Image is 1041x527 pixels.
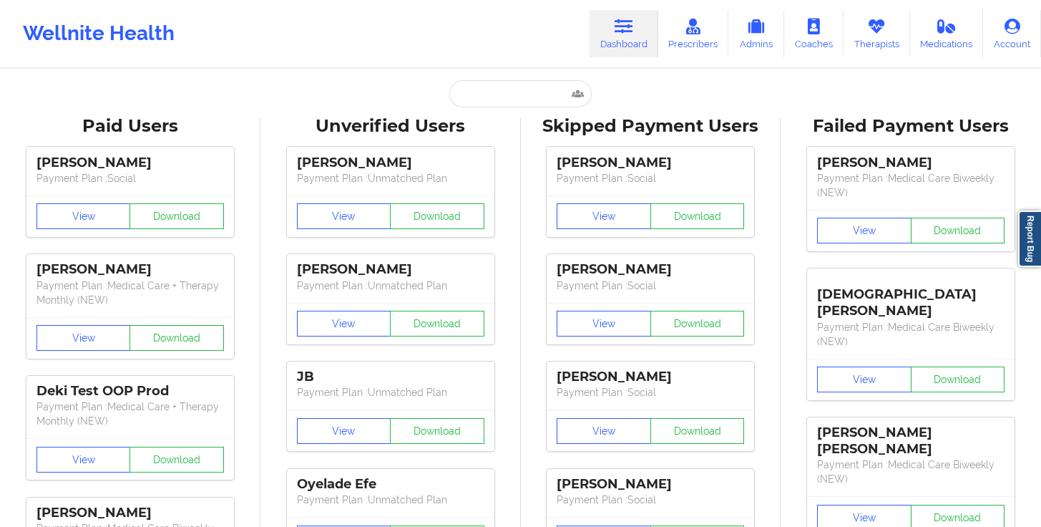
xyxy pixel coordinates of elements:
p: Payment Plan : Medical Care Biweekly (NEW) [817,458,1005,486]
a: Medications [910,10,984,57]
div: [PERSON_NAME] [557,369,744,385]
div: [PERSON_NAME] [817,155,1005,171]
div: Failed Payment Users [791,115,1031,137]
button: Download [650,203,745,229]
p: Payment Plan : Medical Care + Therapy Monthly (NEW) [36,279,224,307]
button: View [36,203,131,229]
a: Therapists [844,10,910,57]
p: Payment Plan : Unmatched Plan [297,493,484,507]
div: JB [297,369,484,385]
a: Report Bug [1018,211,1041,267]
p: Payment Plan : Social [557,171,744,185]
div: [DEMOGRAPHIC_DATA][PERSON_NAME] [817,276,1005,319]
div: Paid Users [10,115,250,137]
p: Payment Plan : Social [36,171,224,185]
button: Download [390,203,484,229]
button: View [557,418,651,444]
button: Download [650,311,745,337]
div: Deki Test OOP Prod [36,383,224,400]
p: Payment Plan : Unmatched Plan [297,385,484,400]
button: View [297,418,391,444]
a: Account [983,10,1041,57]
button: Download [129,325,224,351]
div: [PERSON_NAME] [557,261,744,278]
button: View [557,311,651,337]
div: Oyelade Efe [297,476,484,493]
button: View [817,218,912,243]
button: Download [390,311,484,337]
p: Payment Plan : Unmatched Plan [297,171,484,185]
a: Dashboard [590,10,658,57]
a: Admins [728,10,784,57]
a: Coaches [784,10,844,57]
p: Payment Plan : Unmatched Plan [297,279,484,293]
p: Payment Plan : Social [557,385,744,400]
div: Unverified Users [270,115,511,137]
button: View [36,325,131,351]
button: Download [129,447,224,473]
div: [PERSON_NAME] [36,261,224,278]
div: [PERSON_NAME] [297,261,484,278]
div: [PERSON_NAME] [297,155,484,171]
p: Payment Plan : Social [557,493,744,507]
p: Payment Plan : Social [557,279,744,293]
button: Download [129,203,224,229]
button: Download [390,418,484,444]
button: View [297,311,391,337]
div: [PERSON_NAME] [36,155,224,171]
p: Payment Plan : Medical Care Biweekly (NEW) [817,171,1005,200]
button: Download [911,367,1005,392]
div: [PERSON_NAME] [557,476,744,493]
button: View [557,203,651,229]
button: Download [650,418,745,444]
p: Payment Plan : Medical Care Biweekly (NEW) [817,320,1005,349]
div: [PERSON_NAME] [36,505,224,521]
button: View [297,203,391,229]
button: Download [911,218,1005,243]
button: View [817,367,912,392]
div: [PERSON_NAME] [PERSON_NAME] [817,425,1005,458]
a: Prescribers [658,10,729,57]
div: Skipped Payment Users [531,115,771,137]
div: [PERSON_NAME] [557,155,744,171]
p: Payment Plan : Medical Care + Therapy Monthly (NEW) [36,400,224,428]
button: View [36,447,131,473]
